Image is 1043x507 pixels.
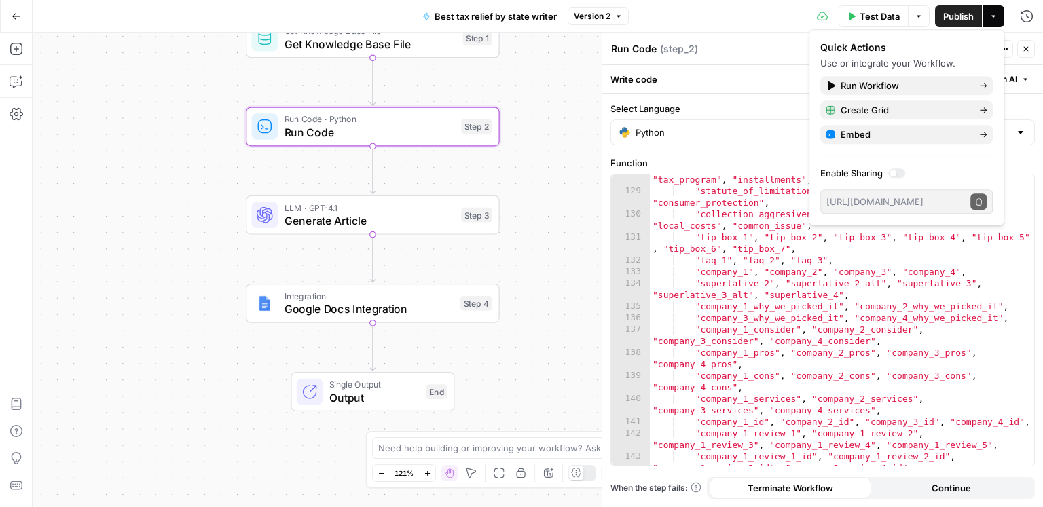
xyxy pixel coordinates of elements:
[246,372,500,411] div: Single OutputOutputEnd
[748,481,833,495] span: Terminate Workflow
[611,255,650,266] div: 132
[860,10,900,23] span: Test Data
[370,146,375,193] g: Edge from step_2 to step_3
[636,126,1010,139] input: Python
[611,312,650,324] div: 136
[611,451,650,485] div: 143
[611,231,650,255] div: 131
[820,58,955,69] span: Use or integrate your Workflow.
[871,477,1033,499] button: Continue
[611,301,650,312] div: 135
[611,428,650,451] div: 142
[611,42,657,56] textarea: Run Code
[285,36,456,52] span: Get Knowledge Base File
[285,289,454,302] span: Integration
[246,18,500,58] div: Get Knowledge Base FileGet Knowledge Base FileStep 1
[935,5,982,27] button: Publish
[611,324,650,347] div: 137
[610,482,701,494] a: When the step fails:
[426,384,447,399] div: End
[611,266,650,278] div: 133
[611,393,650,416] div: 140
[610,102,1035,115] label: Select Language
[461,119,492,134] div: Step 2
[943,10,974,23] span: Publish
[370,234,375,282] g: Edge from step_3 to step_4
[370,322,375,370] g: Edge from step_4 to end
[841,79,968,92] span: Run Workflow
[568,7,629,25] button: Version 2
[285,113,455,126] span: Run Code · Python
[839,5,908,27] button: Test Data
[611,416,650,428] div: 141
[395,468,414,478] span: 121%
[257,295,273,312] img: Instagram%20post%20-%201%201.png
[414,5,565,27] button: Best tax relief by state writer
[611,278,650,301] div: 134
[461,208,492,223] div: Step 3
[435,10,557,23] span: Best tax relief by state writer
[611,370,650,393] div: 139
[246,195,500,235] div: LLM · GPT-4.1Generate ArticleStep 3
[246,284,500,323] div: IntegrationGoogle Docs IntegrationStep 4
[285,124,455,140] span: Run Code
[841,128,968,141] span: Embed
[370,58,375,105] g: Edge from step_1 to step_2
[660,42,698,56] span: ( step_2 )
[820,41,993,54] div: Quick Actions
[820,166,993,180] label: Enable Sharing
[460,296,492,311] div: Step 4
[285,301,454,317] span: Google Docs Integration
[329,389,420,405] span: Output
[611,208,650,231] div: 130
[611,347,650,370] div: 138
[611,185,650,208] div: 129
[462,31,492,45] div: Step 1
[932,481,971,495] span: Continue
[246,107,500,147] div: Run Code · PythonRun CodeStep 2
[574,10,610,22] span: Version 2
[285,201,455,214] span: LLM · GPT-4.1
[329,378,420,391] span: Single Output
[610,156,1035,170] label: Function
[841,103,968,117] span: Create Grid
[285,212,455,229] span: Generate Article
